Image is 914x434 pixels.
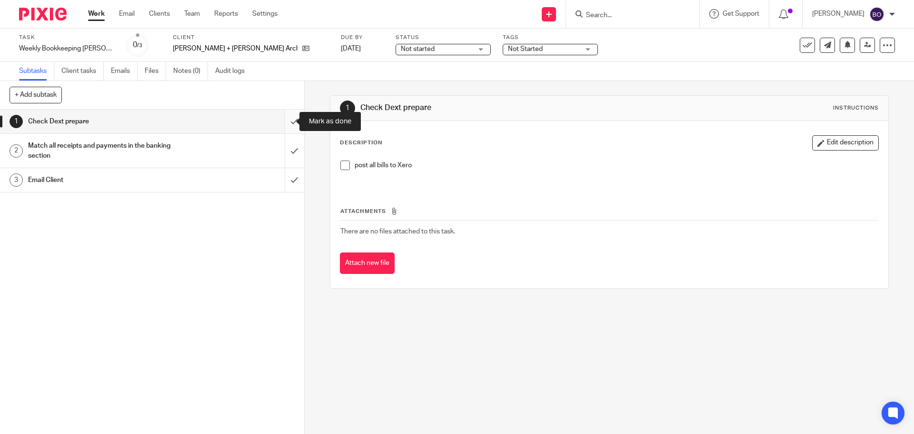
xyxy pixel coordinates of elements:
[10,173,23,187] div: 3
[340,228,455,235] span: There are no files attached to this task.
[184,9,200,19] a: Team
[119,9,135,19] a: Email
[19,8,67,20] img: Pixie
[145,62,166,81] a: Files
[149,9,170,19] a: Clients
[19,44,114,53] div: Weekly Bookkeeping Rees &amp; Lee
[252,9,278,19] a: Settings
[360,103,630,113] h1: Check Dext prepare
[173,62,208,81] a: Notes (0)
[812,9,864,19] p: [PERSON_NAME]
[833,104,879,112] div: Instructions
[173,44,298,53] p: [PERSON_NAME] + [PERSON_NAME] Architects
[61,62,104,81] a: Client tasks
[503,34,598,41] label: Tags
[585,11,671,20] input: Search
[28,114,193,129] h1: Check Dext prepare
[341,45,361,52] span: [DATE]
[19,44,114,53] div: Weekly Bookkeeping [PERSON_NAME] & [PERSON_NAME]
[340,139,382,147] p: Description
[28,173,193,187] h1: Email Client
[508,46,543,52] span: Not Started
[10,144,23,158] div: 2
[869,7,884,22] img: svg%3E
[396,34,491,41] label: Status
[137,43,142,48] small: /3
[10,87,62,103] button: + Add subtask
[19,34,114,41] label: Task
[401,46,435,52] span: Not started
[133,40,142,50] div: 0
[215,62,252,81] a: Audit logs
[723,10,759,17] span: Get Support
[340,209,386,214] span: Attachments
[812,135,879,151] button: Edit description
[341,34,384,41] label: Due by
[355,161,878,170] p: post all bills to Xero
[340,101,355,116] div: 1
[19,62,54,81] a: Subtasks
[340,252,395,274] button: Attach new file
[173,34,329,41] label: Client
[214,9,238,19] a: Reports
[88,9,105,19] a: Work
[10,115,23,128] div: 1
[28,139,193,163] h1: Match all receipts and payments in the banking section
[111,62,138,81] a: Emails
